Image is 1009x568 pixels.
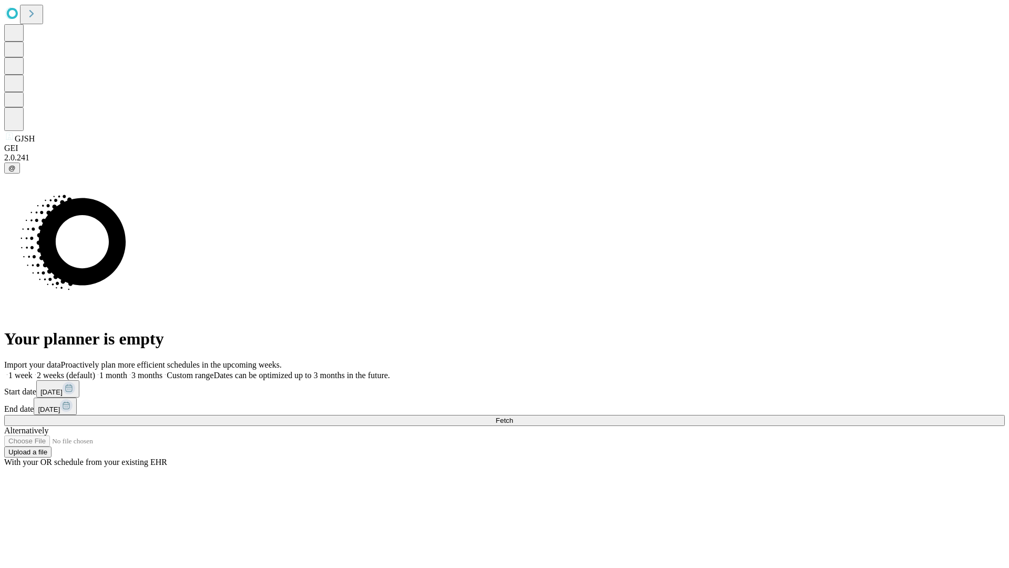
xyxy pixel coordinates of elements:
button: Fetch [4,415,1005,426]
span: Dates can be optimized up to 3 months in the future. [214,371,390,380]
span: 2 weeks (default) [37,371,95,380]
div: GEI [4,144,1005,153]
span: Fetch [496,417,513,424]
span: Import your data [4,360,61,369]
span: @ [8,164,16,172]
button: Upload a file [4,447,52,458]
span: 1 month [99,371,127,380]
span: [DATE] [38,405,60,413]
span: 1 week [8,371,33,380]
span: With your OR schedule from your existing EHR [4,458,167,466]
span: Proactively plan more efficient schedules in the upcoming weeks. [61,360,282,369]
div: Start date [4,380,1005,398]
div: 2.0.241 [4,153,1005,163]
button: [DATE] [36,380,79,398]
span: Custom range [167,371,213,380]
span: [DATE] [40,388,63,396]
button: @ [4,163,20,174]
span: GJSH [15,134,35,143]
span: Alternatively [4,426,48,435]
h1: Your planner is empty [4,329,1005,349]
button: [DATE] [34,398,77,415]
span: 3 months [131,371,162,380]
div: End date [4,398,1005,415]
